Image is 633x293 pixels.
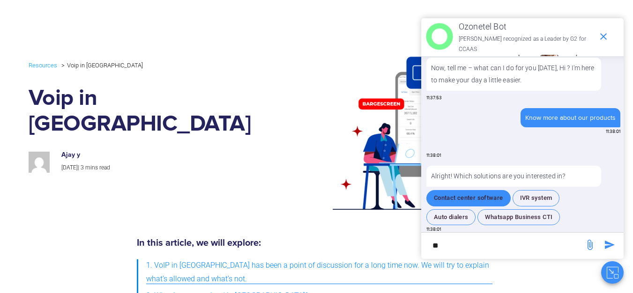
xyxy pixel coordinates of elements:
a: 1. VoIP in [GEOGRAPHIC_DATA] has been a point of discussion for a long time now. We will try to e... [146,257,492,288]
span: 1. VoIP in [GEOGRAPHIC_DATA] has been a point of discussion for a long time now. We will try to e... [146,259,492,286]
span: 11:38:01 [426,152,441,159]
span: end chat or minimize [594,27,613,46]
span: 3 [81,164,84,171]
div: new-msg-input [426,237,580,254]
p: Alright! Which solutions are you interested in? [426,166,601,187]
button: Whatsapp Business CTI [477,209,560,226]
span: 11:38:01 [426,226,441,233]
span: 11:37:53 [426,95,442,102]
span: 11:38:01 [606,128,620,135]
span: mins read [85,164,110,171]
button: Auto dialers [426,209,476,226]
p: | [61,163,259,173]
li: Voip in [GEOGRAPHIC_DATA] [59,59,143,71]
span: [DATE] [61,164,78,171]
button: Close chat [601,261,624,284]
a: Resources [29,60,57,71]
img: header [426,23,453,50]
img: ca79e7ff75a4a49ece3c360be6bc1c9ae11b1190ab38fa3a42769ffe2efab0fe [29,152,50,173]
h5: In this article, we will explore: [137,238,492,248]
div: Know more about our products [525,113,616,123]
button: IVR system [513,190,560,206]
p: [PERSON_NAME] recognized as a Leader by G2 for CCAAS [459,34,593,54]
span: send message [581,235,599,254]
button: Contact center software [426,190,511,206]
p: Now, tell me – what can I do for you [DATE], Hi ? I'm here to make your day a little easier. [426,58,601,90]
p: Ozonetel Bot [459,19,593,34]
span: send message [600,235,619,254]
h6: Ajay y [61,151,259,159]
h1: Voip in [GEOGRAPHIC_DATA] [29,86,269,137]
